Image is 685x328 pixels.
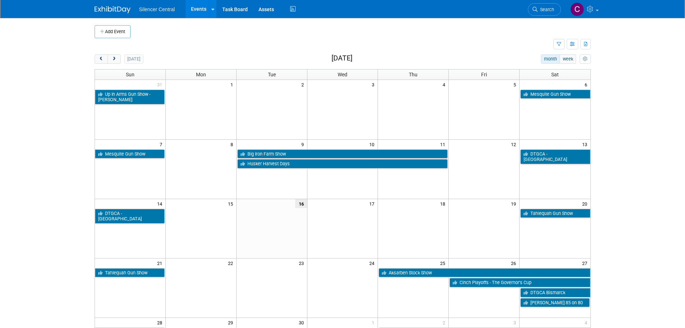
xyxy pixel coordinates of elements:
a: Mesquite Gun Show [95,149,165,159]
a: Up In Arms Gun Show - [PERSON_NAME] [95,90,165,104]
span: 22 [227,259,236,268]
span: Mon [196,72,206,77]
a: [PERSON_NAME] 85 on 80 [520,298,589,307]
span: Silencer Central [139,6,175,12]
a: Aksarben Stock Show [379,268,590,278]
span: 21 [156,259,165,268]
span: 23 [298,259,307,268]
span: 5 [513,80,519,89]
span: Search [538,7,554,12]
span: 19 [510,199,519,208]
span: 7 [159,140,165,149]
i: Personalize Calendar [583,57,588,62]
a: Big Iron Farm Show [237,149,448,159]
span: 31 [156,80,165,89]
span: 16 [295,199,307,208]
h2: [DATE] [332,54,352,62]
a: Mesquite Gun Show [520,90,590,99]
span: 25 [439,259,448,268]
span: Fri [481,72,487,77]
span: 20 [581,199,590,208]
span: 26 [510,259,519,268]
span: Thu [409,72,417,77]
span: 12 [510,140,519,149]
span: 30 [298,318,307,327]
span: 2 [442,318,448,327]
span: 9 [301,140,307,149]
a: DTGCA - [GEOGRAPHIC_DATA] [95,209,165,224]
span: 3 [513,318,519,327]
span: Sat [551,72,559,77]
span: 17 [369,199,378,208]
span: 4 [584,318,590,327]
span: 18 [439,199,448,208]
span: 13 [581,140,590,149]
span: Wed [338,72,347,77]
span: 1 [371,318,378,327]
button: myCustomButton [580,54,590,64]
a: Husker Harvest Days [237,159,448,169]
a: Search [528,3,561,16]
span: 4 [442,80,448,89]
span: 14 [156,199,165,208]
a: Cinch Playoffs - The Governor’s Cup [449,278,590,287]
a: Tahlequah Gun Show [95,268,165,278]
span: 8 [230,140,236,149]
a: DTGCA Bismarck [520,288,590,297]
img: ExhibitDay [95,6,131,13]
button: Add Event [95,25,131,38]
button: month [541,54,560,64]
span: 10 [369,140,378,149]
span: 28 [156,318,165,327]
button: [DATE] [124,54,143,64]
span: 1 [230,80,236,89]
img: Cade Cox [570,3,584,16]
span: 11 [439,140,448,149]
span: Sun [126,72,134,77]
span: 15 [227,199,236,208]
button: week [560,54,576,64]
span: 2 [301,80,307,89]
span: Tue [268,72,276,77]
span: 24 [369,259,378,268]
button: next [108,54,121,64]
a: DTGCA - [GEOGRAPHIC_DATA] [520,149,590,164]
button: prev [95,54,108,64]
span: 29 [227,318,236,327]
span: 6 [584,80,590,89]
a: Tahlequah Gun Show [520,209,590,218]
span: 27 [581,259,590,268]
span: 3 [371,80,378,89]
